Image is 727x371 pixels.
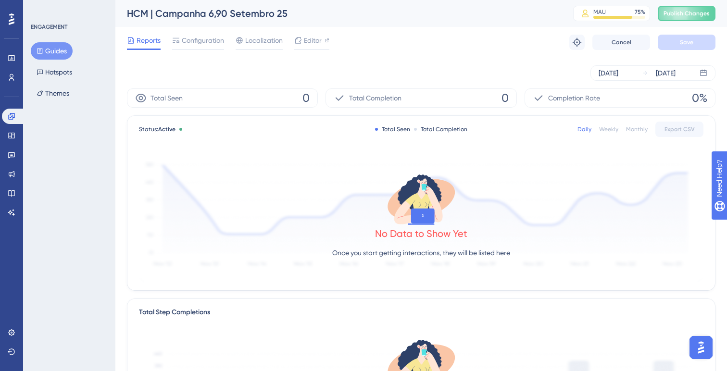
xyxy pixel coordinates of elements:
[23,2,60,14] span: Need Help?
[687,333,715,362] iframe: UserGuiding AI Assistant Launcher
[332,247,510,259] p: Once you start getting interactions, they will be listed here
[139,307,210,318] div: Total Step Completions
[375,125,410,133] div: Total Seen
[150,92,183,104] span: Total Seen
[349,92,401,104] span: Total Completion
[31,85,75,102] button: Themes
[182,35,224,46] span: Configuration
[304,35,322,46] span: Editor
[658,35,715,50] button: Save
[592,35,650,50] button: Cancel
[664,10,710,17] span: Publish Changes
[626,125,648,133] div: Monthly
[127,7,549,20] div: HCM | Campanha 6,90 Setembro 25
[139,125,175,133] span: Status:
[599,67,618,79] div: [DATE]
[692,90,707,106] span: 0%
[577,125,591,133] div: Daily
[245,35,283,46] span: Localization
[658,6,715,21] button: Publish Changes
[599,125,618,133] div: Weekly
[593,8,606,16] div: MAU
[655,122,703,137] button: Export CSV
[501,90,509,106] span: 0
[137,35,161,46] span: Reports
[302,90,310,106] span: 0
[680,38,693,46] span: Save
[375,227,467,240] div: No Data to Show Yet
[31,63,78,81] button: Hotspots
[612,38,631,46] span: Cancel
[158,126,175,133] span: Active
[635,8,645,16] div: 75 %
[664,125,695,133] span: Export CSV
[548,92,600,104] span: Completion Rate
[31,23,67,31] div: ENGAGEMENT
[31,42,73,60] button: Guides
[414,125,467,133] div: Total Completion
[656,67,676,79] div: [DATE]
